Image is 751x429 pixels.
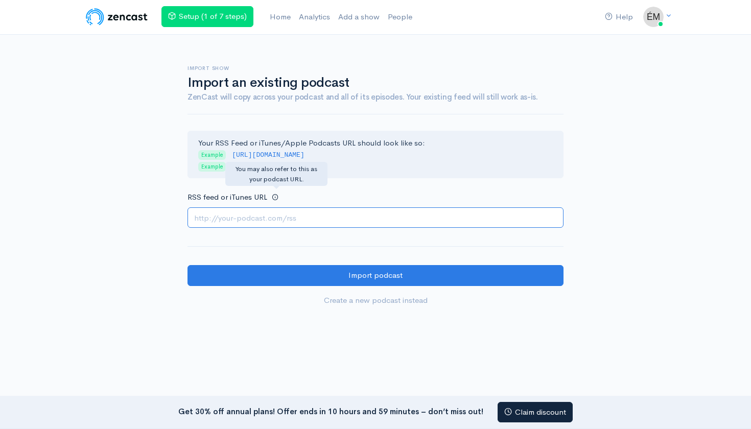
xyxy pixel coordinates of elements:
[187,290,564,311] a: Create a new podcast instead
[187,93,564,102] h4: ZenCast will copy across your podcast and all of its episodes. Your existing feed will still work...
[187,131,564,179] div: Your RSS Feed or iTunes/Apple Podcasts URL should look like so:
[498,402,573,423] a: Claim discount
[198,162,226,172] span: Example
[187,207,564,228] input: http://your-podcast.com/rss
[266,6,295,28] a: Home
[161,6,253,27] a: Setup (1 of 7 steps)
[295,6,334,28] a: Analytics
[187,192,267,203] label: RSS feed or iTunes URL
[187,265,564,286] input: Import podcast
[601,6,637,28] a: Help
[232,151,304,159] code: [URL][DOMAIN_NAME]
[384,6,416,28] a: People
[334,6,384,28] a: Add a show
[198,150,226,160] span: Example
[178,406,483,416] strong: Get 30% off annual plans! Offer ends in 10 hours and 59 minutes – don’t miss out!
[225,162,327,186] div: You may also refer to this as your podcast URL.
[187,65,564,71] h6: Import show
[84,7,149,27] img: ZenCast Logo
[187,76,564,90] h1: Import an existing podcast
[643,7,664,27] img: ...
